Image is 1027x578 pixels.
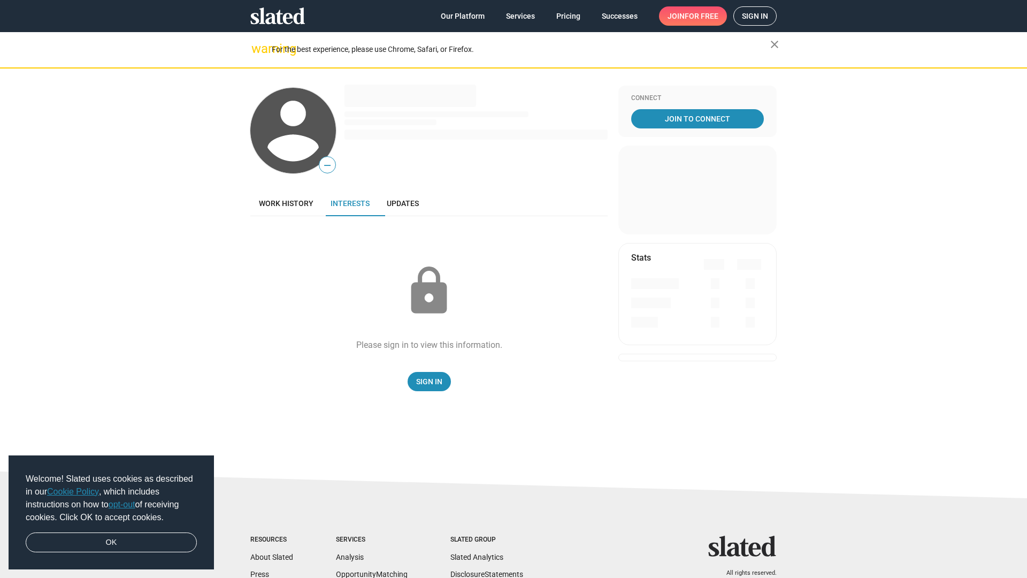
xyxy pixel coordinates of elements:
div: Slated Group [450,536,523,544]
span: Updates [387,199,419,208]
a: Services [497,6,543,26]
a: Interests [322,191,378,216]
span: Welcome! Slated uses cookies as described in our , which includes instructions on how to of recei... [26,473,197,524]
a: opt-out [109,500,135,509]
a: Sign In [408,372,451,391]
mat-card-title: Stats [631,252,651,263]
mat-icon: close [768,38,781,51]
mat-icon: warning [251,42,264,55]
div: cookieconsent [9,455,214,570]
span: Work history [259,199,313,208]
a: About Slated [250,553,293,561]
a: Cookie Policy [47,487,99,496]
div: Resources [250,536,293,544]
span: Sign in [742,7,768,25]
a: Pricing [548,6,589,26]
a: Our Platform [432,6,493,26]
span: Interests [331,199,370,208]
a: Joinfor free [659,6,727,26]
a: Updates [378,191,427,216]
span: Our Platform [441,6,485,26]
a: dismiss cookie message [26,533,197,553]
span: Successes [602,6,638,26]
div: For the best experience, please use Chrome, Safari, or Firefox. [272,42,770,57]
mat-icon: lock [402,264,456,318]
span: Sign In [416,372,442,391]
div: Connect [631,94,764,103]
span: — [319,158,335,172]
a: Successes [593,6,646,26]
a: Analysis [336,553,364,561]
a: Sign in [733,6,777,26]
span: Pricing [556,6,580,26]
span: Join [668,6,718,26]
div: Please sign in to view this information. [356,339,502,351]
span: Services [506,6,535,26]
a: Join To Connect [631,109,764,128]
a: Slated Analytics [450,553,503,561]
a: Work history [250,191,322,216]
span: for free [685,6,718,26]
div: Services [336,536,408,544]
span: Join To Connect [633,109,762,128]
